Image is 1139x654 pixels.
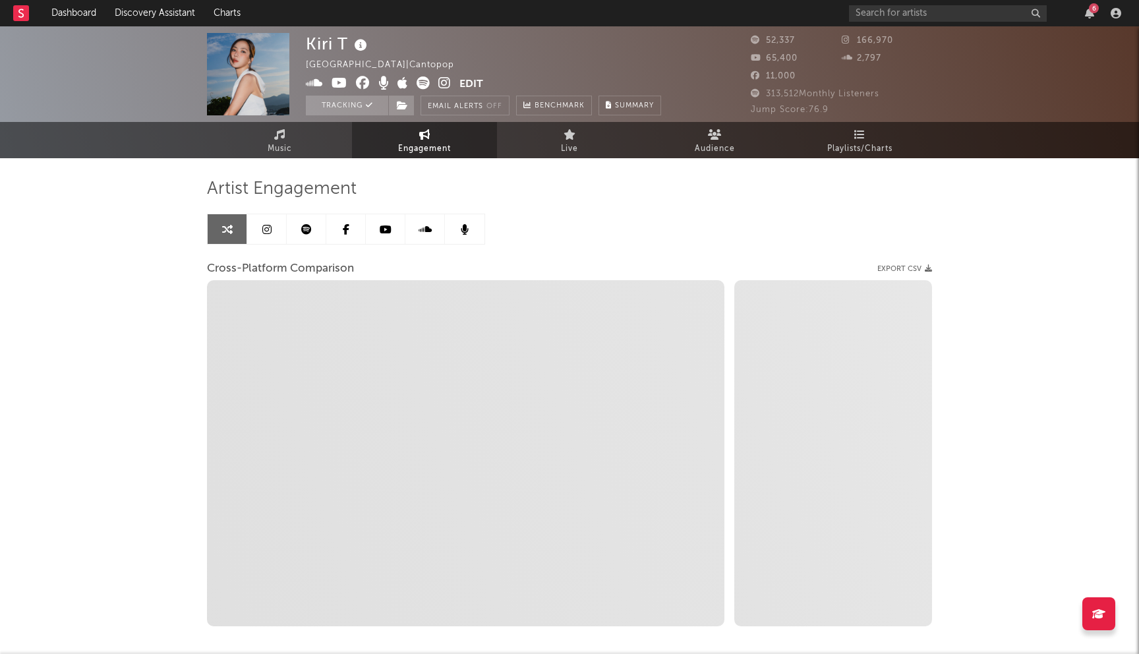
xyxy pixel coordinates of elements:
[1089,3,1099,13] div: 6
[207,261,354,277] span: Cross-Platform Comparison
[497,122,642,158] a: Live
[421,96,510,115] button: Email AlertsOff
[306,33,370,55] div: Kiri T
[486,103,502,110] em: Off
[615,102,654,109] span: Summary
[842,36,893,45] span: 166,970
[459,76,483,93] button: Edit
[751,72,796,80] span: 11,000
[827,141,892,157] span: Playlists/Charts
[842,54,881,63] span: 2,797
[849,5,1047,22] input: Search for artists
[207,181,357,197] span: Artist Engagement
[751,54,798,63] span: 65,400
[516,96,592,115] a: Benchmark
[352,122,497,158] a: Engagement
[751,105,829,114] span: Jump Score: 76.9
[787,122,932,158] a: Playlists/Charts
[207,122,352,158] a: Music
[306,96,388,115] button: Tracking
[751,36,795,45] span: 52,337
[561,141,578,157] span: Live
[751,90,879,98] span: 313,512 Monthly Listeners
[268,141,292,157] span: Music
[599,96,661,115] button: Summary
[535,98,585,114] span: Benchmark
[695,141,735,157] span: Audience
[306,57,469,73] div: [GEOGRAPHIC_DATA] | Cantopop
[642,122,787,158] a: Audience
[1085,8,1094,18] button: 6
[398,141,451,157] span: Engagement
[877,265,932,273] button: Export CSV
